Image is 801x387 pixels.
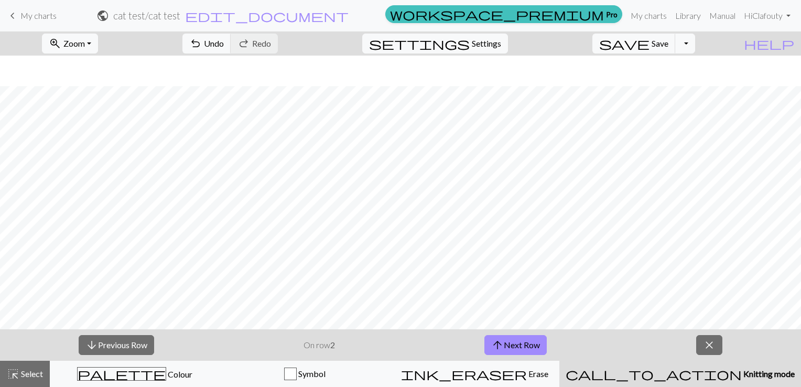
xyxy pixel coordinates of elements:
span: save [599,36,650,51]
button: Colour [50,361,220,387]
span: Undo [204,38,224,48]
a: Library [671,5,705,26]
span: Select [19,369,43,379]
span: Knitting mode [742,369,795,379]
button: Save [592,34,676,53]
span: Zoom [63,38,85,48]
span: undo [189,36,202,51]
span: edit_document [185,8,349,23]
span: palette [78,367,166,381]
strong: 2 [330,340,335,350]
a: Manual [705,5,740,26]
button: Zoom [42,34,98,53]
button: Symbol [220,361,389,387]
a: HiClafouty [740,5,795,26]
button: Erase [389,361,559,387]
span: zoom_in [49,36,61,51]
span: public [96,8,109,23]
span: highlight_alt [7,367,19,381]
span: Erase [527,369,548,379]
span: My charts [20,10,57,20]
span: Save [652,38,668,48]
button: SettingsSettings [362,34,508,53]
span: keyboard_arrow_left [6,8,19,23]
span: ink_eraser [401,367,527,381]
span: arrow_upward [491,338,504,352]
span: Symbol [297,369,326,379]
button: Undo [182,34,231,53]
span: arrow_downward [85,338,98,352]
i: Settings [369,37,470,50]
p: On row [304,339,335,351]
span: Settings [472,37,501,50]
span: call_to_action [566,367,742,381]
a: Pro [385,5,622,23]
h2: cat test / cat test [113,9,180,21]
button: Previous Row [79,335,154,355]
span: close [703,338,716,352]
span: settings [369,36,470,51]
a: My charts [626,5,671,26]
button: Next Row [484,335,547,355]
a: My charts [6,7,57,25]
span: help [744,36,794,51]
button: Knitting mode [559,361,801,387]
span: Colour [166,369,192,379]
span: workspace_premium [390,7,604,21]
